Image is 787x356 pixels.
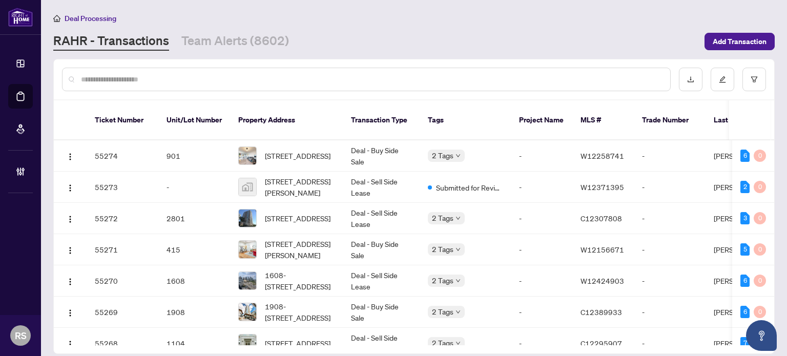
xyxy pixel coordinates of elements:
th: Trade Number [634,100,706,140]
td: 55271 [87,234,158,265]
img: thumbnail-img [239,241,256,258]
td: 2801 [158,203,230,234]
img: Logo [66,278,74,286]
td: - [511,297,572,328]
div: 6 [740,306,750,318]
td: 55272 [87,203,158,234]
div: 0 [754,306,766,318]
span: filter [751,76,758,83]
span: W12371395 [581,182,624,192]
th: Tags [420,100,511,140]
span: down [455,153,461,158]
th: MLS # [572,100,634,140]
span: 2 Tags [432,212,453,224]
img: thumbnail-img [239,272,256,289]
a: RAHR - Transactions [53,32,169,51]
td: 901 [158,140,230,172]
td: - [158,172,230,203]
div: 7 [740,337,750,349]
th: Last Updated By [706,100,782,140]
span: 2 Tags [432,306,453,318]
span: down [455,247,461,252]
td: - [511,140,572,172]
div: 3 [740,212,750,224]
span: Add Transaction [713,33,767,50]
td: Deal - Buy Side Sale [343,234,420,265]
td: - [634,203,706,234]
button: Logo [62,335,78,351]
button: download [679,68,702,91]
span: C12389933 [581,307,622,317]
td: [PERSON_NAME] [706,203,782,234]
div: 2 [740,181,750,193]
span: home [53,15,60,22]
td: - [634,297,706,328]
span: [STREET_ADDRESS][PERSON_NAME] [265,176,335,198]
img: Logo [66,153,74,161]
td: - [511,265,572,297]
td: [PERSON_NAME] [706,140,782,172]
span: C12307808 [581,214,622,223]
td: - [634,172,706,203]
span: 2 Tags [432,337,453,349]
button: Logo [62,273,78,289]
img: Logo [66,246,74,255]
button: Logo [62,148,78,164]
td: 1908 [158,297,230,328]
td: 55269 [87,297,158,328]
div: 0 [754,243,766,256]
img: thumbnail-img [239,303,256,321]
td: - [511,203,572,234]
span: download [687,76,694,83]
img: thumbnail-img [239,178,256,196]
span: down [455,341,461,346]
button: edit [711,68,734,91]
td: [PERSON_NAME] [706,172,782,203]
td: - [634,234,706,265]
td: - [511,234,572,265]
th: Project Name [511,100,572,140]
img: Logo [66,340,74,348]
img: thumbnail-img [239,147,256,164]
td: - [634,140,706,172]
button: Open asap [746,320,777,351]
th: Property Address [230,100,343,140]
div: 0 [754,181,766,193]
span: 2 Tags [432,275,453,286]
img: Logo [66,215,74,223]
span: W12424903 [581,276,624,285]
button: Logo [62,241,78,258]
span: W12258741 [581,151,624,160]
span: C12295907 [581,339,622,348]
span: RS [15,328,27,343]
span: [STREET_ADDRESS] [265,150,330,161]
td: 55270 [87,265,158,297]
span: Submitted for Review [436,182,503,193]
button: Logo [62,210,78,226]
span: down [455,278,461,283]
div: 5 [740,243,750,256]
button: Logo [62,179,78,195]
td: [PERSON_NAME] [706,234,782,265]
div: 6 [740,275,750,287]
td: [PERSON_NAME] [706,297,782,328]
img: logo [8,8,33,27]
span: 2 Tags [432,243,453,255]
a: Team Alerts (8602) [181,32,289,51]
span: Deal Processing [65,14,116,23]
th: Unit/Lot Number [158,100,230,140]
th: Ticket Number [87,100,158,140]
td: 55273 [87,172,158,203]
td: Deal - Sell Side Lease [343,172,420,203]
span: [STREET_ADDRESS] [265,213,330,224]
td: Deal - Buy Side Sale [343,297,420,328]
td: Deal - Buy Side Sale [343,140,420,172]
td: 55274 [87,140,158,172]
div: 0 [754,212,766,224]
img: Logo [66,184,74,192]
div: 0 [754,275,766,287]
span: 1908-[STREET_ADDRESS] [265,301,335,323]
td: Deal - Sell Side Lease [343,265,420,297]
td: 415 [158,234,230,265]
button: Logo [62,304,78,320]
